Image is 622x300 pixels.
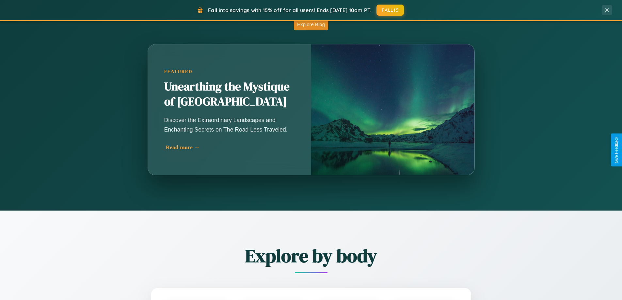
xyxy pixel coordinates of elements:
[614,137,619,163] div: Give Feedback
[376,5,404,16] button: FALL15
[294,18,328,30] button: Explore Blog
[166,144,296,151] div: Read more →
[208,7,372,13] span: Fall into savings with 15% off for all users! Ends [DATE] 10am PT.
[164,79,295,109] h2: Unearthing the Mystique of [GEOGRAPHIC_DATA]
[164,116,295,134] p: Discover the Extraordinary Landscapes and Enchanting Secrets on The Road Less Traveled.
[164,69,295,74] div: Featured
[115,243,507,268] h2: Explore by body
